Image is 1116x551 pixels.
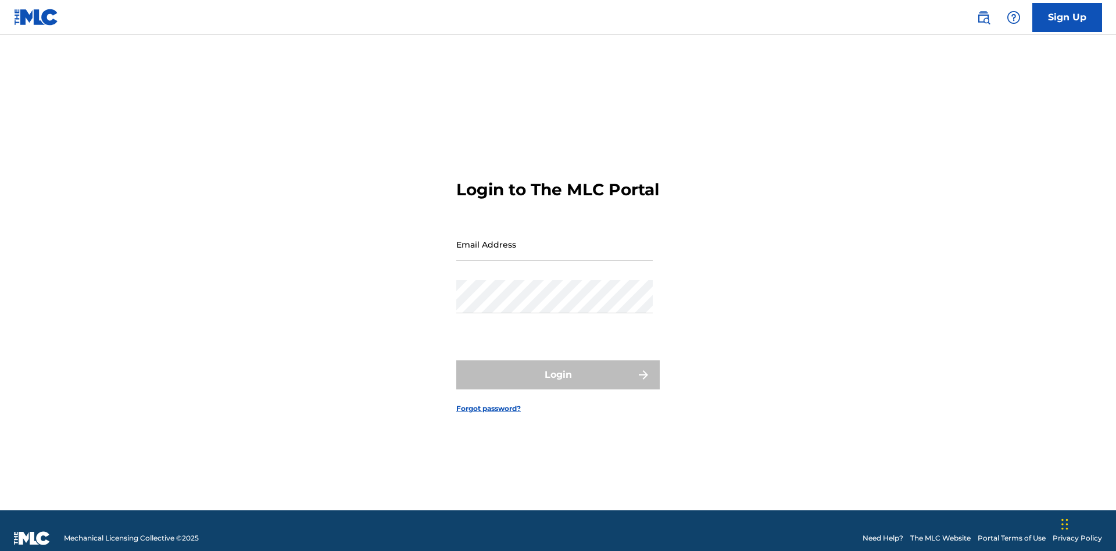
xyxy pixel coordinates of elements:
a: Public Search [972,6,995,29]
h3: Login to The MLC Portal [456,180,659,200]
img: logo [14,531,50,545]
a: Need Help? [863,533,903,543]
div: Drag [1061,507,1068,542]
iframe: Chat Widget [1058,495,1116,551]
a: The MLC Website [910,533,971,543]
span: Mechanical Licensing Collective © 2025 [64,533,199,543]
a: Portal Terms of Use [978,533,1046,543]
img: MLC Logo [14,9,59,26]
img: help [1007,10,1021,24]
img: search [977,10,990,24]
a: Sign Up [1032,3,1102,32]
a: Privacy Policy [1053,533,1102,543]
div: Help [1002,6,1025,29]
a: Forgot password? [456,403,521,414]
